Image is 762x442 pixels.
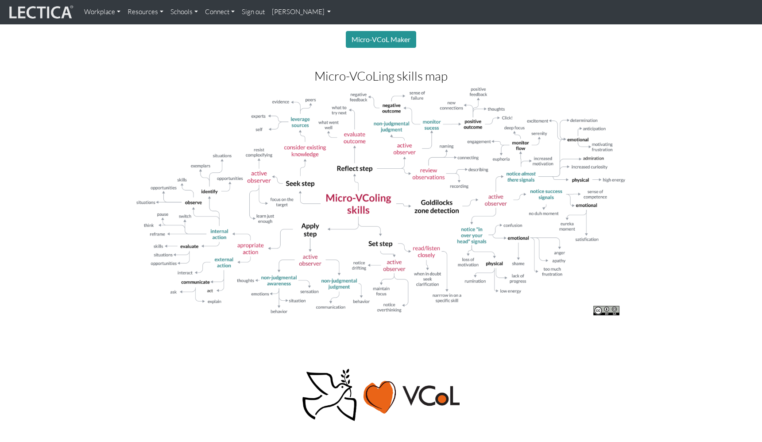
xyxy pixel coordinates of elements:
img: lecticalive [7,4,73,21]
a: Schools [167,4,201,21]
h3: Micro-VCoLing skills map [135,69,627,83]
a: Resources [124,4,167,21]
a: Micro-VCoL Maker [346,31,416,48]
a: [PERSON_NAME] [268,4,335,21]
img: Peace, love, VCoL [300,368,462,423]
a: Sign out [238,4,268,21]
a: Workplace [81,4,124,21]
a: Connect [201,4,238,21]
